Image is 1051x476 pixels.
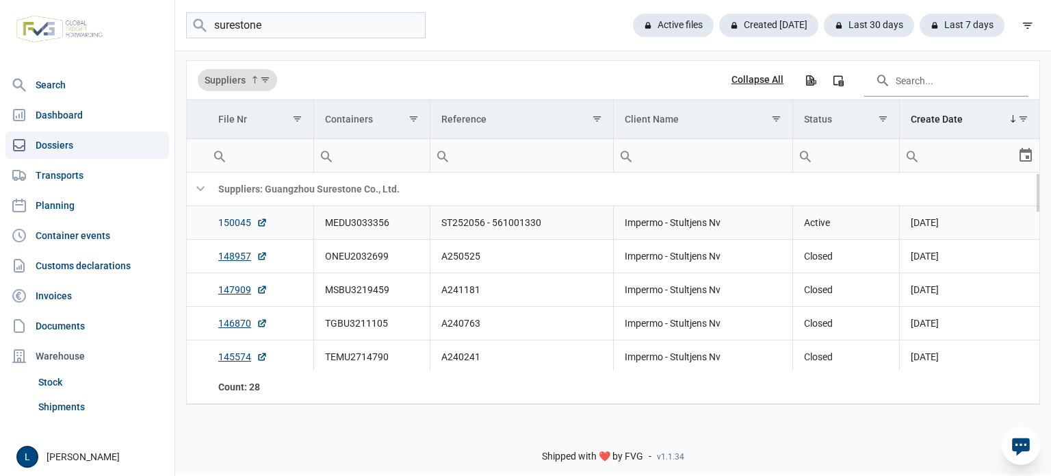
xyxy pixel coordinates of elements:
[613,139,792,173] td: Filter cell
[613,273,792,307] td: Impermo - Stultjens Nv
[592,114,602,124] span: Show filter options for column 'Reference'
[798,68,822,92] div: Export all data to Excel
[33,394,169,419] a: Shipments
[613,206,792,240] td: Impermo - Stultjens Nv
[16,446,38,468] button: L
[430,307,614,340] td: A240763
[793,206,900,240] td: Active
[657,451,684,462] span: v1.1.34
[542,451,643,463] span: Shipped with ❤️ by FVG
[218,249,268,263] a: 148957
[314,240,430,273] td: ONEU2032699
[218,350,268,364] a: 145574
[314,340,430,374] td: TEMU2714790
[5,342,169,370] div: Warehouse
[614,139,792,172] input: Filter cell
[187,61,1039,404] div: Data grid with 29 rows and 7 columns
[218,283,268,297] a: 147909
[793,340,900,374] td: Closed
[899,100,1039,139] td: Column Create Date
[1015,13,1040,38] div: filter
[900,139,1017,172] input: Filter cell
[218,114,247,125] div: File Nr
[441,114,486,125] div: Reference
[5,101,169,129] a: Dashboard
[314,139,339,172] div: Search box
[186,12,426,39] input: Search dossiers
[911,114,963,125] div: Create Date
[614,139,638,172] div: Search box
[5,192,169,219] a: Planning
[864,64,1028,97] input: Search in the data grid
[719,14,818,37] div: Created [DATE]
[207,139,313,172] input: Filter cell
[218,216,268,229] a: 150045
[207,100,314,139] td: Column File Nr
[198,69,277,91] div: Suppliers
[793,273,900,307] td: Closed
[824,14,914,37] div: Last 30 days
[899,139,1039,173] td: Filter cell
[207,173,1039,206] td: Suppliers: Guangzhou Surestone Co., Ltd.
[649,451,651,463] span: -
[793,139,899,172] input: Filter cell
[260,75,270,85] span: Show filter options for column 'Suppliers'
[5,252,169,279] a: Customs declarations
[314,139,430,172] input: Filter cell
[16,446,166,468] div: [PERSON_NAME]
[430,139,613,172] input: Filter cell
[804,114,832,125] div: Status
[771,114,781,124] span: Show filter options for column 'Client Name'
[793,240,900,273] td: Closed
[198,61,1028,99] div: Data grid toolbar
[430,100,614,139] td: Column Reference
[793,139,818,172] div: Search box
[430,139,614,173] td: Filter cell
[633,14,714,37] div: Active files
[218,316,268,330] a: 146870
[314,100,430,139] td: Column Containers
[5,222,169,249] a: Container events
[731,74,783,86] div: Collapse All
[207,139,232,172] div: Search box
[325,114,373,125] div: Containers
[430,273,614,307] td: A241181
[793,307,900,340] td: Closed
[613,240,792,273] td: Impermo - Stultjens Nv
[207,139,314,173] td: Filter cell
[911,251,939,262] span: [DATE]
[430,139,455,172] div: Search box
[314,273,430,307] td: MSBU3219459
[5,312,169,340] a: Documents
[218,380,303,394] div: File Nr Count: 28
[911,217,939,228] span: [DATE]
[314,206,430,240] td: MEDU3033356
[408,114,419,124] span: Show filter options for column 'Containers'
[1018,114,1028,124] span: Show filter options for column 'Create Date'
[911,351,939,362] span: [DATE]
[911,318,939,329] span: [DATE]
[900,139,924,172] div: Search box
[793,100,900,139] td: Column Status
[33,370,169,394] a: Stock
[911,284,939,295] span: [DATE]
[625,114,679,125] div: Client Name
[613,307,792,340] td: Impermo - Stultjens Nv
[314,307,430,340] td: TGBU3211105
[613,340,792,374] td: Impermo - Stultjens Nv
[5,71,169,99] a: Search
[878,114,888,124] span: Show filter options for column 'Status'
[430,340,614,374] td: A240241
[11,10,108,48] img: FVG - Global freight forwarding
[1017,139,1034,172] div: Select
[187,173,207,206] td: Collapse
[613,100,792,139] td: Column Client Name
[5,282,169,310] a: Invoices
[920,14,1004,37] div: Last 7 days
[5,162,169,189] a: Transports
[430,240,614,273] td: A250525
[5,131,169,159] a: Dossiers
[314,139,430,173] td: Filter cell
[793,139,900,173] td: Filter cell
